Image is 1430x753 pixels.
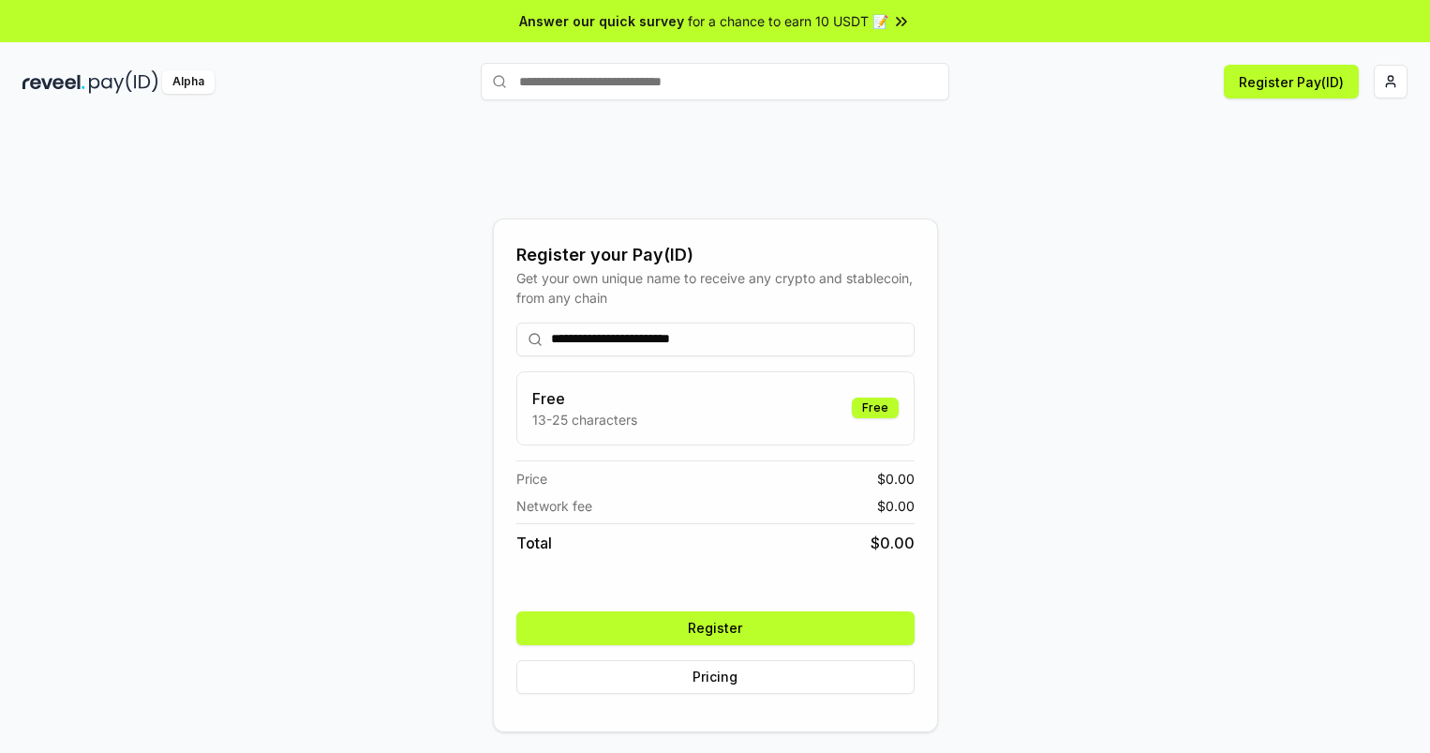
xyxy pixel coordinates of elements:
[516,496,592,516] span: Network fee
[877,469,915,489] span: $ 0.00
[516,611,915,645] button: Register
[516,268,915,308] div: Get your own unique name to receive any crypto and stablecoin, from any chain
[22,70,85,94] img: reveel_dark
[877,496,915,516] span: $ 0.00
[852,398,899,418] div: Free
[532,387,637,410] h3: Free
[516,532,552,554] span: Total
[162,70,215,94] div: Alpha
[89,70,158,94] img: pay_id
[1224,65,1359,98] button: Register Pay(ID)
[516,469,547,489] span: Price
[688,11,888,31] span: for a chance to earn 10 USDT 📝
[516,242,915,268] div: Register your Pay(ID)
[519,11,684,31] span: Answer our quick survey
[516,660,915,694] button: Pricing
[532,410,637,429] p: 13-25 characters
[871,532,915,554] span: $ 0.00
